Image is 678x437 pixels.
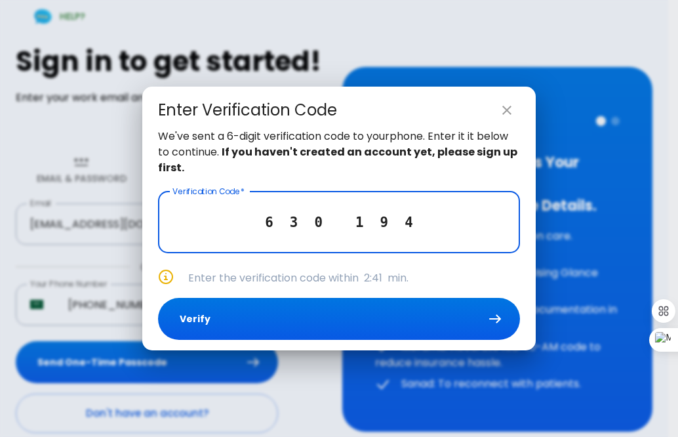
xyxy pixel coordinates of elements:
strong: If you haven't created an account yet, please sign up first. [158,144,517,175]
p: Enter the verification code within min. [188,270,520,286]
div: Enter Verification Code [158,100,337,121]
button: Verify [158,298,520,341]
span: 2:41 [364,270,382,285]
p: We've sent a 6-digit verification code to your phone . Enter it it below to continue. [158,129,520,176]
button: close [494,97,520,123]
